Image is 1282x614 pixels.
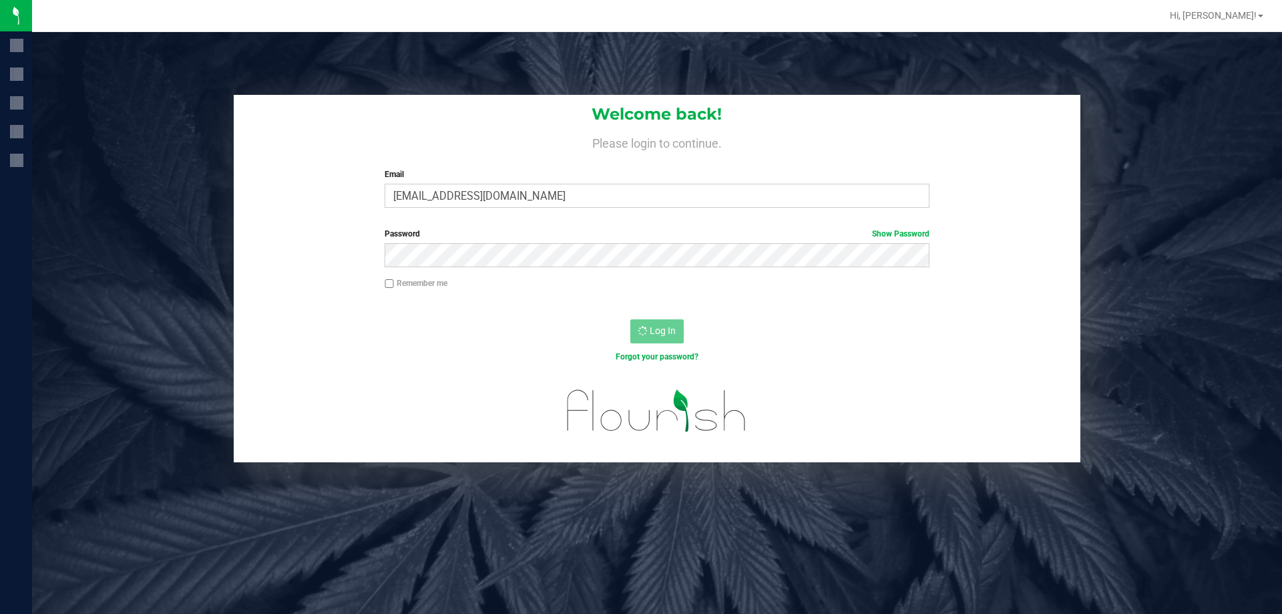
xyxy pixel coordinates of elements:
[1170,10,1257,21] span: Hi, [PERSON_NAME]!
[872,229,929,239] a: Show Password
[616,352,698,361] a: Forgot your password?
[234,134,1080,150] h4: Please login to continue.
[234,106,1080,123] h1: Welcome back!
[385,277,447,289] label: Remember me
[385,279,394,289] input: Remember me
[385,168,929,180] label: Email
[385,229,420,239] span: Password
[551,377,763,445] img: flourish_logo.svg
[630,319,684,343] button: Log In
[650,325,676,336] span: Log In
